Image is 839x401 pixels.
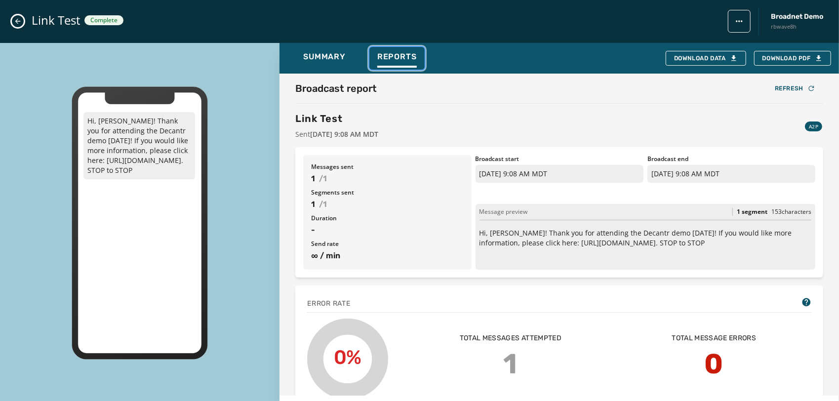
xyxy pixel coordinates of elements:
[737,208,767,216] span: 1 segment
[728,10,751,33] button: broadcast action menu
[303,52,346,62] span: Summary
[476,155,643,163] span: Broadcast start
[775,84,815,92] div: Refresh
[311,173,315,185] span: 1
[647,165,815,183] p: [DATE] 9:08 AM MDT
[311,214,463,222] span: Duration
[647,155,815,163] span: Broadcast end
[295,112,378,125] h3: Link Test
[771,23,823,31] span: rbwave8h
[377,52,417,62] span: Reports
[311,224,463,236] span: -
[805,121,822,131] div: A2P
[771,207,811,216] span: 153 characters
[762,54,823,62] span: Download PDF
[319,199,327,210] span: / 1
[319,173,327,185] span: / 1
[767,81,823,95] button: Refresh
[674,54,738,62] div: Download Data
[295,81,377,95] h2: Broadcast report
[479,208,528,216] span: Message preview
[754,51,831,66] button: Download PDF
[503,343,518,385] span: 1
[369,47,425,70] button: Reports
[479,228,811,248] p: Hi, [PERSON_NAME]! Thank you for attending the Decantr demo [DATE]! If you would like more inform...
[771,12,823,22] span: Broadnet Demo
[307,299,350,309] span: Error rate
[704,343,723,385] span: 0
[476,165,643,183] p: [DATE] 9:08 AM MDT
[672,333,756,343] span: Total message errors
[666,51,746,66] button: Download Data
[83,112,195,179] p: Hi, [PERSON_NAME]! Thank you for attending the Decantr demo [DATE]! If you would like more inform...
[310,129,378,139] span: [DATE] 9:08 AM MDT
[460,333,561,343] span: Total messages attempted
[295,47,354,70] button: Summary
[311,199,315,210] span: 1
[311,240,463,248] span: Send rate
[295,129,378,139] span: Sent
[311,250,463,262] span: ∞ / min
[311,189,463,197] span: Segments sent
[311,163,463,171] span: Messages sent
[334,346,362,369] text: 0%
